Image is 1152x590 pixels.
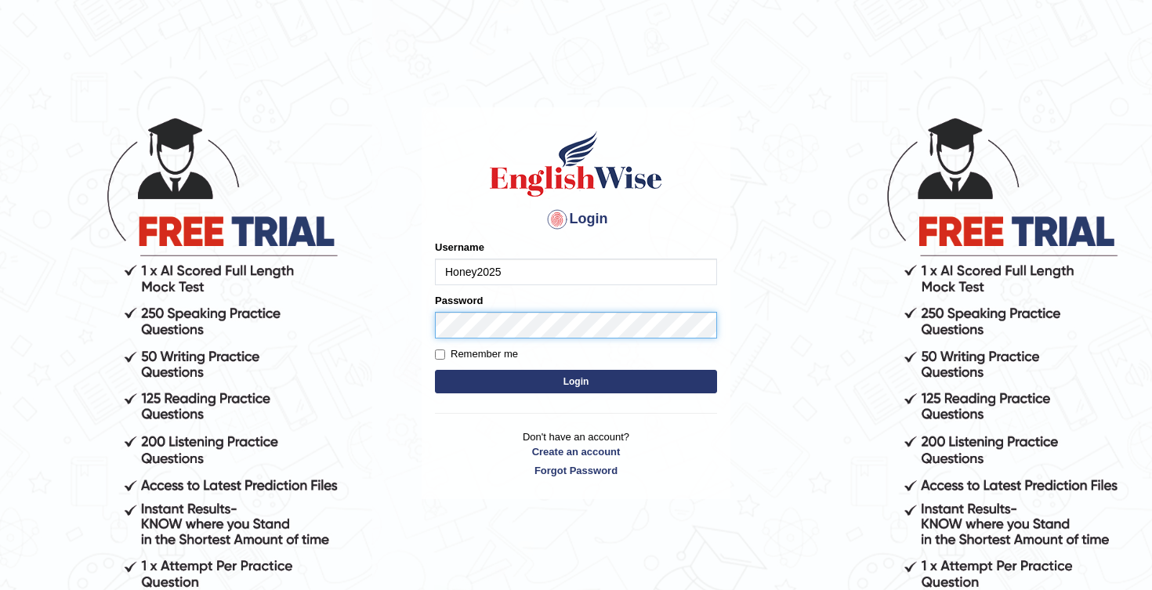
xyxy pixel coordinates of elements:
a: Forgot Password [435,463,717,478]
button: Login [435,370,717,393]
p: Don't have an account? [435,429,717,478]
label: Username [435,240,484,255]
img: Logo of English Wise sign in for intelligent practice with AI [487,128,665,199]
label: Remember me [435,346,518,362]
input: Remember me [435,349,445,360]
label: Password [435,293,483,308]
a: Create an account [435,444,717,459]
h4: Login [435,207,717,232]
